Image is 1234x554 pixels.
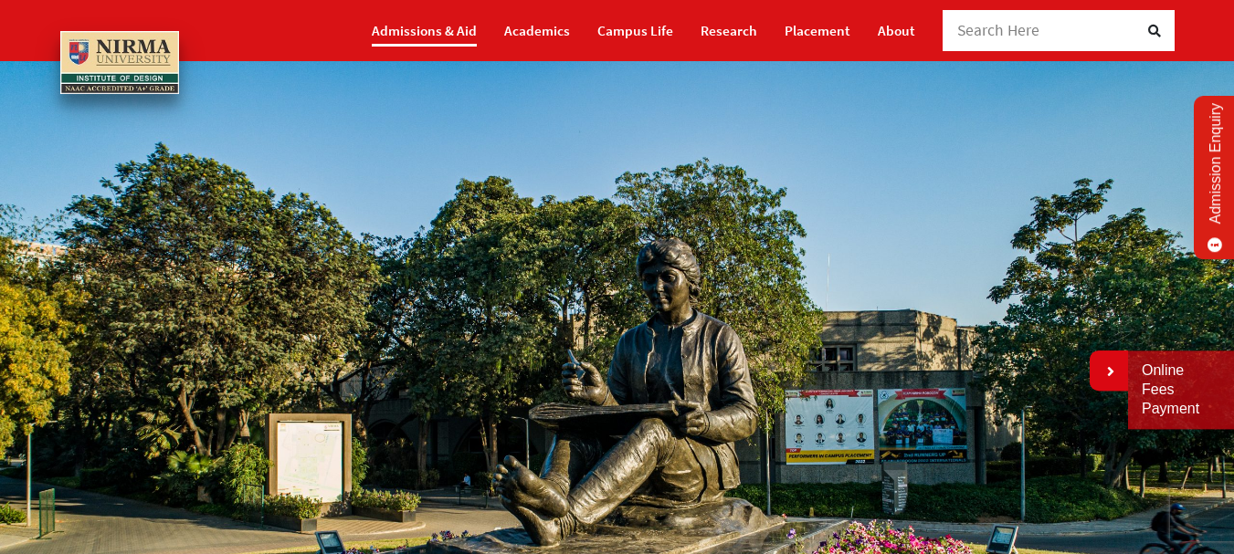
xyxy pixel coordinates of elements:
[597,15,673,47] a: Campus Life
[785,15,850,47] a: Placement
[957,20,1040,40] span: Search Here
[878,15,915,47] a: About
[60,31,179,94] img: main_logo
[504,15,570,47] a: Academics
[372,15,477,47] a: Admissions & Aid
[1142,361,1220,418] a: Online Fees Payment
[701,15,757,47] a: Research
